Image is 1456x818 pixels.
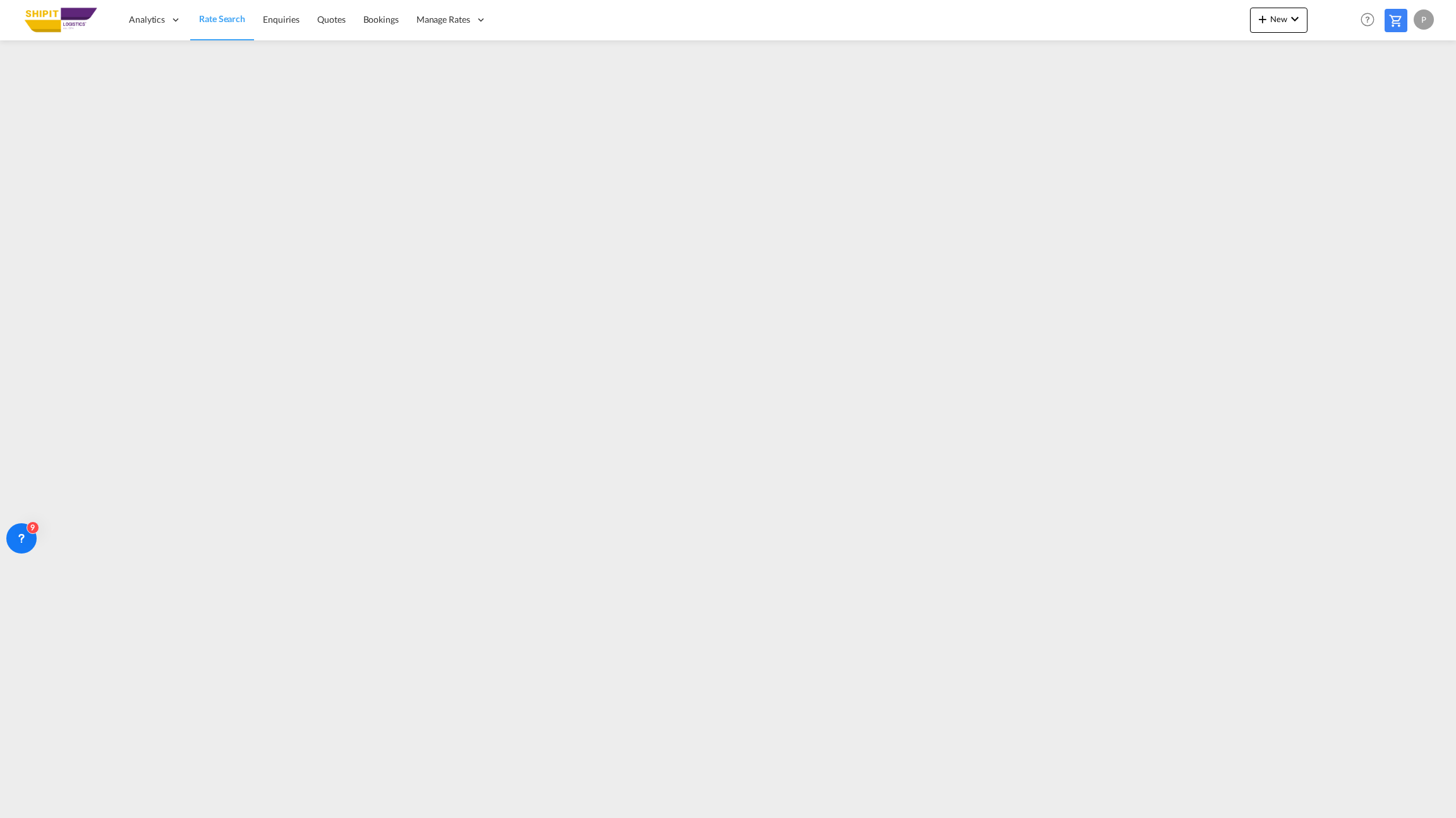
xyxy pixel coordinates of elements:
span: Rate Search [199,13,245,24]
span: Manage Rates [416,13,470,26]
button: icon-plus 400-fgNewicon-chevron-down [1250,8,1307,33]
div: P [1414,9,1434,30]
div: Help [1357,9,1385,32]
span: Quotes [317,14,345,25]
md-icon: icon-plus 400-fg [1255,11,1270,27]
img: b70fe0906c5511ee9ba1a169c51233c0.png [19,6,104,34]
span: Help [1357,9,1378,30]
span: New [1255,14,1302,24]
span: Bookings [363,14,399,25]
span: Enquiries [263,14,300,25]
span: Analytics [129,13,165,26]
md-icon: icon-chevron-down [1287,11,1302,27]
